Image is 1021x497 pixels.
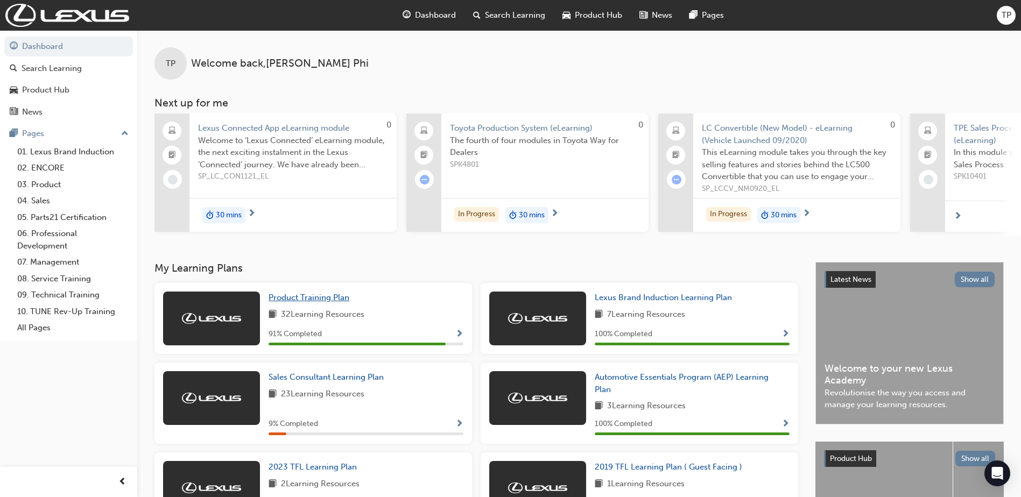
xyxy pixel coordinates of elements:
[13,176,133,193] a: 03. Product
[825,271,995,288] a: Latest NewsShow all
[420,148,428,162] span: booktick-icon
[825,387,995,411] span: Revolutionise the way you access and manage your learning resources.
[166,58,175,70] span: TP
[10,64,17,74] span: search-icon
[13,303,133,320] a: 10. TUNE Rev-Up Training
[450,159,640,171] span: SPK4801
[394,4,464,26] a: guage-iconDashboard
[198,122,388,134] span: Lexus Connected App eLearning module
[420,124,428,138] span: laptop-icon
[595,461,747,473] a: 2019 TFL Learning Plan ( Guest Facing )
[269,328,322,340] span: 91 % Completed
[281,478,360,491] span: 2 Learning Resources
[22,106,43,118] div: News
[702,183,892,195] span: SP_LCCV_NM0920_EL
[13,254,133,271] a: 07. Management
[508,313,567,324] img: Trak
[269,371,388,384] a: Sales Consultant Learning Plan
[269,461,361,473] a: 2023 TFL Learning Plan
[997,6,1016,25] button: TP
[924,175,933,184] span: learningRecordVerb_NONE-icon
[955,451,996,466] button: Show all
[168,124,176,138] span: laptop-icon
[824,450,995,467] a: Product HubShow all
[168,175,178,184] span: learningRecordVerb_NONE-icon
[13,209,133,226] a: 05. Parts21 Certification
[815,262,1004,424] a: Latest NewsShow allWelcome to your new Lexus AcademyRevolutionise the way you access and manage y...
[771,209,797,222] span: 30 mins
[575,9,622,22] span: Product Hub
[10,108,18,117] span: news-icon
[672,148,680,162] span: booktick-icon
[761,208,769,222] span: duration-icon
[13,193,133,209] a: 04. Sales
[702,9,724,22] span: Pages
[5,4,129,27] a: Trak
[607,308,685,322] span: 7 Learning Resources
[4,102,133,122] a: News
[4,80,133,100] a: Product Hub
[781,328,790,341] button: Show Progress
[595,400,603,413] span: book-icon
[386,120,391,130] span: 0
[607,478,685,491] span: 1 Learning Resources
[420,175,429,184] span: learningRecordVerb_ATTEMPT-icon
[631,4,681,26] a: news-iconNews
[595,293,732,302] span: Lexus Brand Induction Learning Plan
[924,148,932,162] span: booktick-icon
[269,388,277,401] span: book-icon
[269,293,349,302] span: Product Training Plan
[455,417,463,431] button: Show Progress
[4,34,133,124] button: DashboardSearch LearningProduct HubNews
[4,59,133,79] a: Search Learning
[13,271,133,287] a: 08. Service Training
[191,58,369,70] span: Welcome back , [PERSON_NAME] Phi
[248,209,256,219] span: next-icon
[473,9,481,22] span: search-icon
[269,462,357,472] span: 2023 TFL Learning Plan
[1002,9,1011,22] span: TP
[672,124,680,138] span: laptop-icon
[781,417,790,431] button: Show Progress
[450,134,640,159] span: The fourth of four modules in Toyota Way for Dealers
[781,330,790,339] span: Show Progress
[595,308,603,322] span: book-icon
[121,127,129,141] span: up-icon
[269,478,277,491] span: book-icon
[652,9,672,22] span: News
[639,9,647,22] span: news-icon
[13,225,133,254] a: 06. Professional Development
[10,42,18,52] span: guage-icon
[706,207,751,222] div: In Progress
[554,4,631,26] a: car-iconProduct Hub
[595,478,603,491] span: book-icon
[269,292,354,304] a: Product Training Plan
[137,97,1021,109] h3: Next up for me
[681,4,733,26] a: pages-iconPages
[198,134,388,171] span: Welcome to ‘Lexus Connected’ eLearning module, the next exciting instalment in the Lexus ‘Connect...
[455,330,463,339] span: Show Progress
[118,475,126,489] span: prev-icon
[216,209,242,222] span: 30 mins
[403,9,411,22] span: guage-icon
[4,37,133,56] a: Dashboard
[22,84,69,96] div: Product Hub
[269,308,277,322] span: book-icon
[551,209,559,219] span: next-icon
[562,9,571,22] span: car-icon
[269,418,318,430] span: 9 % Completed
[781,420,790,429] span: Show Progress
[658,113,900,232] a: 0LC Convertible (New Model) - eLearning (Vehicle Launched 09/2020)This eLearning module takes you...
[22,127,44,140] div: Pages
[924,124,932,138] span: laptop-icon
[281,308,364,322] span: 32 Learning Resources
[269,372,384,382] span: Sales Consultant Learning Plan
[595,371,790,395] a: Automotive Essentials Program (AEP) Learning Plan
[464,4,554,26] a: search-iconSearch Learning
[955,272,995,287] button: Show all
[702,122,892,146] span: LC Convertible (New Model) - eLearning (Vehicle Launched 09/2020)
[182,393,241,403] img: Trak
[702,146,892,183] span: This eLearning module takes you through the key selling features and stories behind the LC500 Con...
[519,209,545,222] span: 30 mins
[595,328,652,340] span: 100 % Completed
